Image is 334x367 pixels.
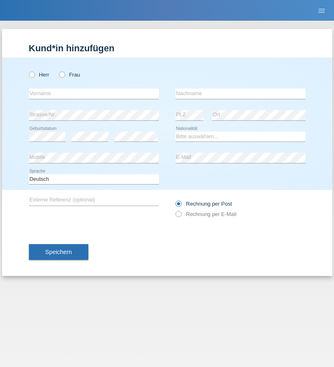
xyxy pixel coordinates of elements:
[29,43,306,53] h1: Kund*in hinzufügen
[45,249,72,255] span: Speichern
[29,72,50,78] label: Herr
[59,72,80,78] label: Frau
[175,201,181,211] input: Rechnung per Post
[29,72,34,77] input: Herr
[175,201,232,207] label: Rechnung per Post
[59,72,64,77] input: Frau
[175,211,181,221] input: Rechnung per E-Mail
[29,244,88,260] button: Speichern
[175,211,237,217] label: Rechnung per E-Mail
[317,7,326,15] i: menu
[313,8,330,13] a: menu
